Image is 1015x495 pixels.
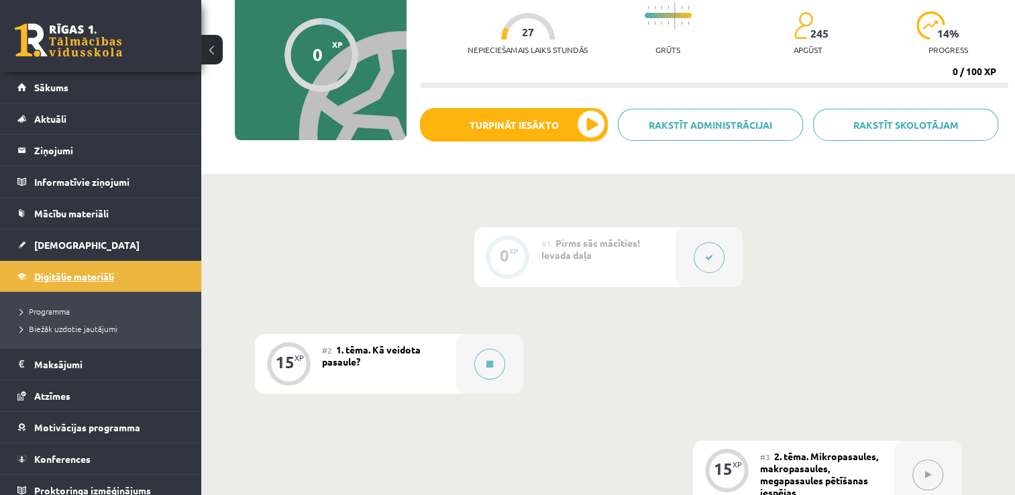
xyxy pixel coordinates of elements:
img: icon-short-line-57e1e144782c952c97e751825c79c345078a6d821885a25fce030b3d8c18986b.svg [688,6,689,9]
span: #1 [541,238,551,249]
span: 245 [810,27,829,40]
img: students-c634bb4e5e11cddfef0936a35e636f08e4e9abd3cc4e673bd6f9a4125e45ecb1.svg [794,11,813,40]
a: Aktuāli [17,103,184,134]
a: Konferences [17,443,184,474]
div: 0 [500,250,509,262]
a: [DEMOGRAPHIC_DATA] [17,229,184,260]
span: XP [332,40,343,49]
a: Rakstīt administrācijai [618,109,803,141]
div: XP [509,248,519,255]
legend: Ziņojumi [34,135,184,166]
img: icon-long-line-d9ea69661e0d244f92f715978eff75569469978d946b2353a9bb055b3ed8787d.svg [674,3,676,29]
span: Biežāk uzdotie jautājumi [20,323,117,334]
span: 27 [522,26,534,38]
img: icon-progress-161ccf0a02000e728c5f80fcf4c31c7af3da0e1684b2b1d7c360e028c24a22f1.svg [916,11,945,40]
div: 15 [276,356,295,368]
span: Pirms sāc mācīties! Ievada daļa [541,237,640,261]
img: icon-short-line-57e1e144782c952c97e751825c79c345078a6d821885a25fce030b3d8c18986b.svg [661,21,662,25]
span: [DEMOGRAPHIC_DATA] [34,239,140,251]
img: icon-short-line-57e1e144782c952c97e751825c79c345078a6d821885a25fce030b3d8c18986b.svg [647,21,649,25]
span: Digitālie materiāli [34,270,114,282]
a: Maksājumi [17,349,184,380]
span: Aktuāli [34,113,66,125]
a: Atzīmes [17,380,184,411]
span: #2 [322,345,332,355]
span: Konferences [34,453,91,465]
span: 14 % [937,27,960,40]
a: Informatīvie ziņojumi [17,166,184,197]
p: apgūst [794,45,822,54]
div: 0 [313,44,323,64]
img: icon-short-line-57e1e144782c952c97e751825c79c345078a6d821885a25fce030b3d8c18986b.svg [667,6,669,9]
p: progress [928,45,968,54]
a: Rīgas 1. Tālmācības vidusskola [15,23,122,57]
span: #3 [760,451,770,462]
button: Turpināt iesākto [420,108,608,142]
a: Sākums [17,72,184,103]
a: Biežāk uzdotie jautājumi [20,323,188,335]
a: Ziņojumi [17,135,184,166]
legend: Informatīvie ziņojumi [34,166,184,197]
div: XP [733,461,742,468]
a: Digitālie materiāli [17,261,184,292]
a: Rakstīt skolotājam [813,109,998,141]
span: Atzīmes [34,390,70,402]
img: icon-short-line-57e1e144782c952c97e751825c79c345078a6d821885a25fce030b3d8c18986b.svg [661,6,662,9]
legend: Maksājumi [34,349,184,380]
img: icon-short-line-57e1e144782c952c97e751825c79c345078a6d821885a25fce030b3d8c18986b.svg [654,6,655,9]
a: Programma [20,305,188,317]
div: 15 [714,463,733,475]
span: 1. tēma. Kā veidota pasaule? [322,343,421,368]
img: icon-short-line-57e1e144782c952c97e751825c79c345078a6d821885a25fce030b3d8c18986b.svg [647,6,649,9]
img: icon-short-line-57e1e144782c952c97e751825c79c345078a6d821885a25fce030b3d8c18986b.svg [688,21,689,25]
img: icon-short-line-57e1e144782c952c97e751825c79c345078a6d821885a25fce030b3d8c18986b.svg [681,21,682,25]
p: Nepieciešamais laiks stundās [468,45,588,54]
img: icon-short-line-57e1e144782c952c97e751825c79c345078a6d821885a25fce030b3d8c18986b.svg [667,21,669,25]
span: Motivācijas programma [34,421,140,433]
span: Programma [20,306,70,317]
a: Motivācijas programma [17,412,184,443]
span: Sākums [34,81,68,93]
a: Mācību materiāli [17,198,184,229]
img: icon-short-line-57e1e144782c952c97e751825c79c345078a6d821885a25fce030b3d8c18986b.svg [681,6,682,9]
div: XP [295,354,304,362]
span: Mācību materiāli [34,207,109,219]
img: icon-short-line-57e1e144782c952c97e751825c79c345078a6d821885a25fce030b3d8c18986b.svg [654,21,655,25]
p: Grūts [655,45,680,54]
